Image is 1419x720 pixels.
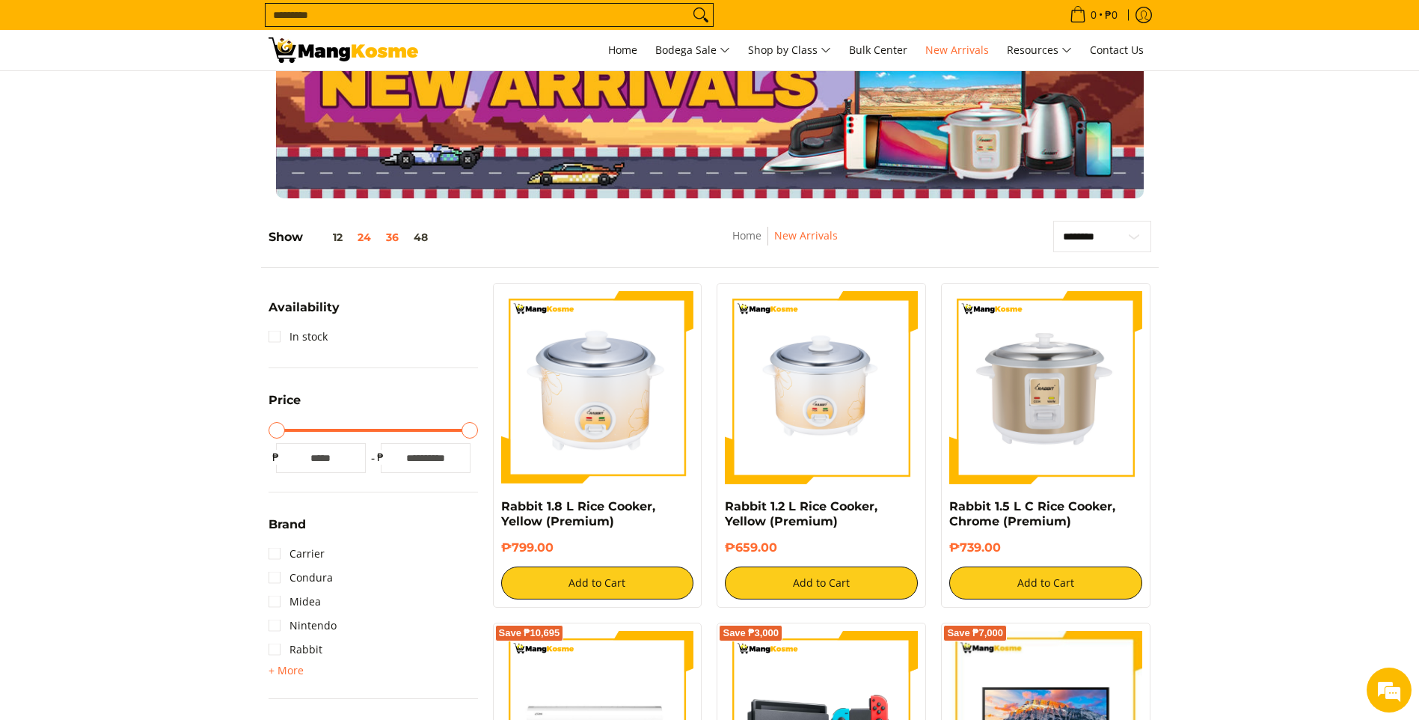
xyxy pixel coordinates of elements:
h6: ₱799.00 [501,540,694,555]
h6: ₱659.00 [725,540,918,555]
span: ₱0 [1103,10,1120,20]
a: Bulk Center [842,30,915,70]
a: Nintendo [269,614,337,638]
nav: Main Menu [433,30,1151,70]
span: Home [608,43,637,57]
span: 0 [1088,10,1099,20]
span: New Arrivals [925,43,989,57]
h5: Show [269,230,435,245]
span: Save ₱10,695 [499,629,560,638]
button: Add to Cart [501,567,694,600]
summary: Open [269,302,340,325]
a: Bodega Sale [648,30,738,70]
a: In stock [269,325,328,349]
a: Contact Us [1082,30,1151,70]
a: Resources [999,30,1079,70]
a: Rabbit [269,638,322,662]
img: rabbit-1.2-liter-rice-cooker-yellow-full-view-mang-kosme [725,291,918,484]
span: ₱ [269,450,284,465]
span: Shop by Class [748,41,831,60]
summary: Open [269,519,306,542]
h6: ₱739.00 [949,540,1142,555]
button: Add to Cart [949,567,1142,600]
span: Bodega Sale [655,41,730,60]
img: https://mangkosme.com/products/rabbit-1-5-l-c-rice-cooker-chrome-class-a [949,291,1142,484]
a: Rabbit 1.8 L Rice Cooker, Yellow (Premium) [501,499,655,528]
a: New Arrivals [774,228,838,242]
span: ₱ [373,450,388,465]
summary: Open [269,394,301,418]
span: Brand [269,519,306,531]
a: Shop by Class [741,30,839,70]
button: 36 [378,231,406,243]
a: Midea [269,590,321,614]
a: New Arrivals [918,30,996,70]
a: Rabbit 1.5 L C Rice Cooker, Chrome (Premium) [949,499,1115,528]
button: 48 [406,231,435,243]
span: Resources [1007,41,1072,60]
a: Home [601,30,645,70]
a: Condura [269,566,333,590]
button: 12 [303,231,350,243]
img: New Arrivals: Fresh Release from The Premium Brands l Mang Kosme | Page 2 [269,37,418,63]
span: Contact Us [1090,43,1144,57]
img: https://mangkosme.com/products/rabbit-1-8-l-rice-cooker-yellow-class-a [501,291,694,484]
textarea: Type your message and hit 'Enter' [7,409,285,461]
span: Save ₱7,000 [947,629,1003,638]
span: + More [269,665,304,677]
nav: Breadcrumbs [636,227,934,260]
button: 24 [350,231,378,243]
span: • [1065,7,1122,23]
summary: Open [269,662,304,680]
div: Minimize live chat window [245,7,281,43]
span: Availability [269,302,340,314]
button: Add to Cart [725,567,918,600]
a: Carrier [269,542,325,566]
a: Home [732,228,761,242]
span: Price [269,394,301,406]
span: We're online! [87,189,206,340]
span: Bulk Center [849,43,907,57]
div: Chat with us now [78,84,251,103]
button: Search [689,4,713,26]
a: Rabbit 1.2 L Rice Cooker, Yellow (Premium) [725,499,877,528]
span: Save ₱3,000 [723,629,779,638]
